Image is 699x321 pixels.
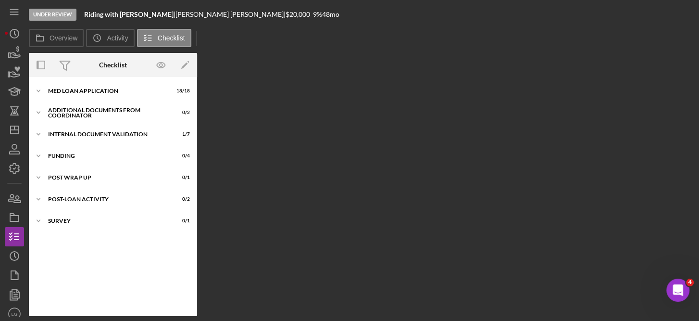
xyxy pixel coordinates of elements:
div: Additional Documents from Coordinator [48,107,166,118]
div: 9 % [313,11,322,18]
span: 4 [686,279,694,286]
div: [PERSON_NAME] [PERSON_NAME] | [175,11,286,18]
div: 0 / 1 [173,175,190,180]
div: Under Review [29,9,76,21]
div: MED Loan Application [48,88,166,94]
label: Activity [107,34,128,42]
label: Checklist [158,34,185,42]
div: Survey [48,218,166,224]
iframe: Intercom live chat [666,279,689,302]
span: $20,000 [286,10,310,18]
div: Funding [48,153,166,159]
div: 0 / 4 [173,153,190,159]
div: | [84,11,175,18]
div: 0 / 2 [173,196,190,202]
button: Overview [29,29,84,47]
div: 0 / 2 [173,110,190,116]
div: 48 mo [322,11,339,18]
text: LG [12,311,18,317]
div: 18 / 18 [173,88,190,94]
div: Post-Loan Activity [48,196,166,202]
button: Activity [86,29,134,47]
div: 1 / 7 [173,131,190,137]
div: Post Wrap Up [48,175,166,180]
b: Riding with [PERSON_NAME] [84,10,174,18]
div: 0 / 1 [173,218,190,224]
label: Overview [50,34,77,42]
button: Checklist [137,29,191,47]
div: Checklist [99,61,127,69]
div: Internal Document Validation [48,131,166,137]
